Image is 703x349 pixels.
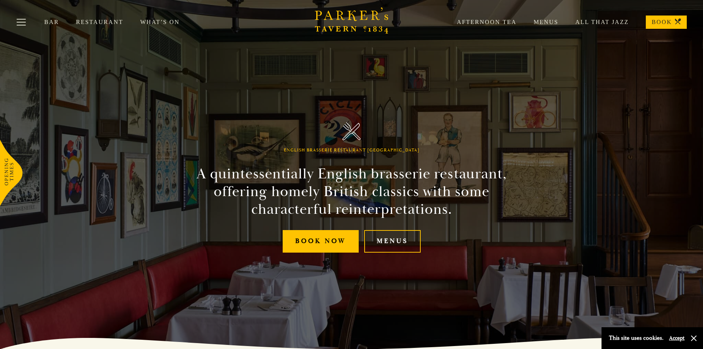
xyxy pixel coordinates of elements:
p: This site uses cookies. [609,333,664,343]
h2: A quintessentially English brasserie restaurant, offering homely British classics with some chara... [183,165,520,218]
h1: English Brasserie Restaurant [GEOGRAPHIC_DATA] [284,148,420,153]
button: Accept [669,335,685,342]
a: Book Now [283,230,359,253]
a: Menus [364,230,421,253]
button: Close and accept [690,335,697,342]
img: Parker's Tavern Brasserie Cambridge [342,122,361,140]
